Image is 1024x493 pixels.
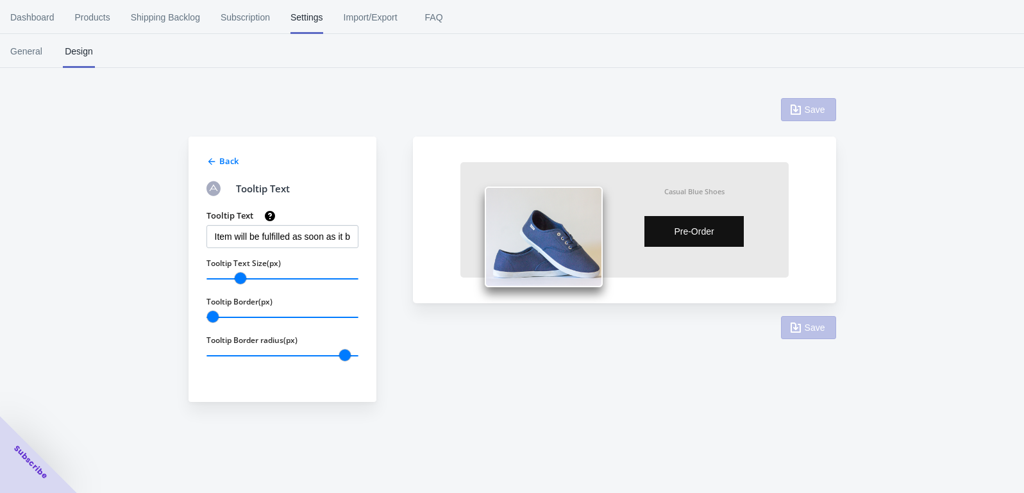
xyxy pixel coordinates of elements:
img: shoes.png [485,187,603,287]
span: Back [219,155,239,167]
span: Products [75,1,110,34]
span: Shipping Backlog [131,1,200,34]
label: Tooltip Text [206,210,253,221]
button: Pre-Order [644,216,744,247]
span: FAQ [418,1,450,34]
label: Tooltip Border radius(px) [206,335,298,346]
div: Casual Blue Shoes [664,187,725,196]
label: Tooltip Text Size(px) [206,258,281,269]
label: Tooltip Border(px) [206,297,273,307]
div: Tooltip Text [236,181,290,196]
span: Import/Export [344,1,398,34]
span: Dashboard [10,1,55,34]
span: General [10,35,42,68]
span: Subscribe [12,443,50,481]
span: Design [63,35,95,68]
span: Settings [290,1,323,34]
span: Subscription [221,1,270,34]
